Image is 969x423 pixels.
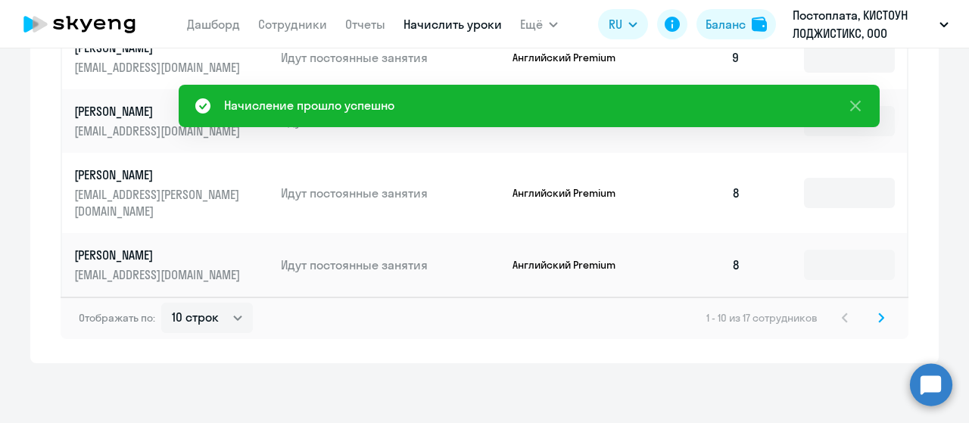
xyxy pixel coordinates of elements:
a: [PERSON_NAME][EMAIL_ADDRESS][DOMAIN_NAME] [74,39,269,76]
button: Балансbalance [696,9,776,39]
span: RU [609,15,622,33]
p: Английский Premium [513,258,626,272]
p: [PERSON_NAME] [74,103,244,120]
button: Постоплата, КИСТОУН ЛОДЖИСТИКС, ООО [785,6,956,42]
button: Ещё [520,9,558,39]
a: Отчеты [345,17,385,32]
a: Сотрудники [258,17,327,32]
p: [EMAIL_ADDRESS][PERSON_NAME][DOMAIN_NAME] [74,186,244,219]
p: [EMAIL_ADDRESS][DOMAIN_NAME] [74,123,244,139]
button: RU [598,9,648,39]
a: [PERSON_NAME][EMAIL_ADDRESS][PERSON_NAME][DOMAIN_NAME] [74,166,269,219]
p: [EMAIL_ADDRESS][DOMAIN_NAME] [74,59,244,76]
a: [PERSON_NAME][EMAIL_ADDRESS][DOMAIN_NAME] [74,103,269,139]
div: Начисление прошло успешно [224,96,394,114]
td: 9 [647,26,752,89]
span: 1 - 10 из 17 сотрудников [706,311,818,325]
p: Постоплата, КИСТОУН ЛОДЖИСТИКС, ООО [793,6,933,42]
a: Начислить уроки [403,17,502,32]
div: Баланс [706,15,746,33]
td: 8 [647,233,752,297]
p: Идут постоянные занятия [281,185,500,201]
p: [EMAIL_ADDRESS][DOMAIN_NAME] [74,266,244,283]
a: [PERSON_NAME][EMAIL_ADDRESS][DOMAIN_NAME] [74,247,269,283]
p: [PERSON_NAME] [74,247,244,263]
span: Ещё [520,15,543,33]
img: balance [752,17,767,32]
p: Английский Premium [513,51,626,64]
p: [PERSON_NAME] [74,166,244,183]
span: Отображать по: [79,311,155,325]
p: Английский Premium [513,186,626,200]
p: Идут постоянные занятия [281,49,500,66]
td: 8 [647,153,752,233]
a: Дашборд [187,17,240,32]
p: Идут постоянные занятия [281,257,500,273]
